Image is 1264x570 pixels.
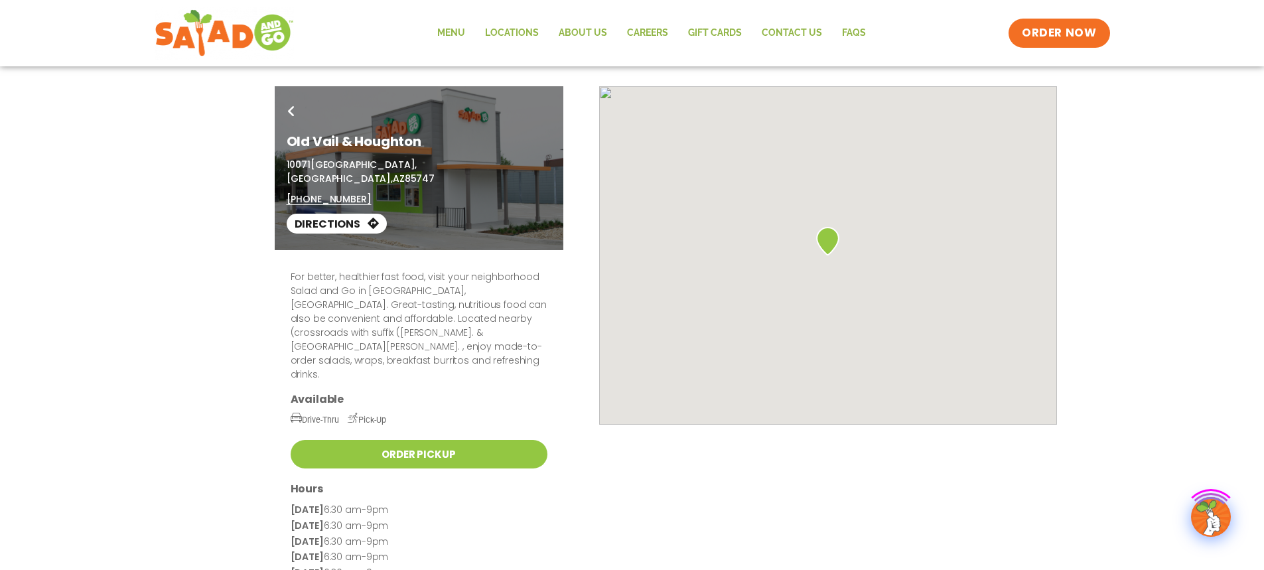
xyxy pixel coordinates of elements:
span: 10071 [287,158,311,171]
p: 6:30 am-9pm [291,518,547,534]
a: [PHONE_NUMBER] [287,192,372,206]
a: Locations [475,18,549,48]
p: 6:30 am-9pm [291,502,547,518]
span: AZ [393,172,405,185]
p: 6:30 am-9pm [291,549,547,565]
p: 6:30 am-9pm [291,534,547,550]
a: Directions [287,214,387,234]
strong: [DATE] [291,503,324,516]
p: For better, healthier fast food, visit your neighborhood Salad and Go in [GEOGRAPHIC_DATA], [GEOG... [291,270,547,382]
span: [GEOGRAPHIC_DATA], [311,158,417,171]
a: Order Pickup [291,440,547,468]
h3: Available [291,392,547,406]
h1: Old Vail & Houghton [287,131,551,151]
a: ORDER NOW [1009,19,1109,48]
strong: [DATE] [291,535,324,548]
strong: [DATE] [291,550,324,563]
a: About Us [549,18,617,48]
img: new-SAG-logo-768×292 [155,7,295,60]
h3: Hours [291,482,547,496]
span: [GEOGRAPHIC_DATA], [287,172,393,185]
a: FAQs [832,18,876,48]
a: Contact Us [752,18,832,48]
a: GIFT CARDS [678,18,752,48]
span: 85747 [405,172,435,185]
a: Menu [427,18,475,48]
strong: [DATE] [291,519,324,532]
nav: Menu [427,18,876,48]
span: ORDER NOW [1022,25,1096,41]
span: Pick-Up [348,415,386,425]
a: Careers [617,18,678,48]
span: Drive-Thru [291,415,339,425]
